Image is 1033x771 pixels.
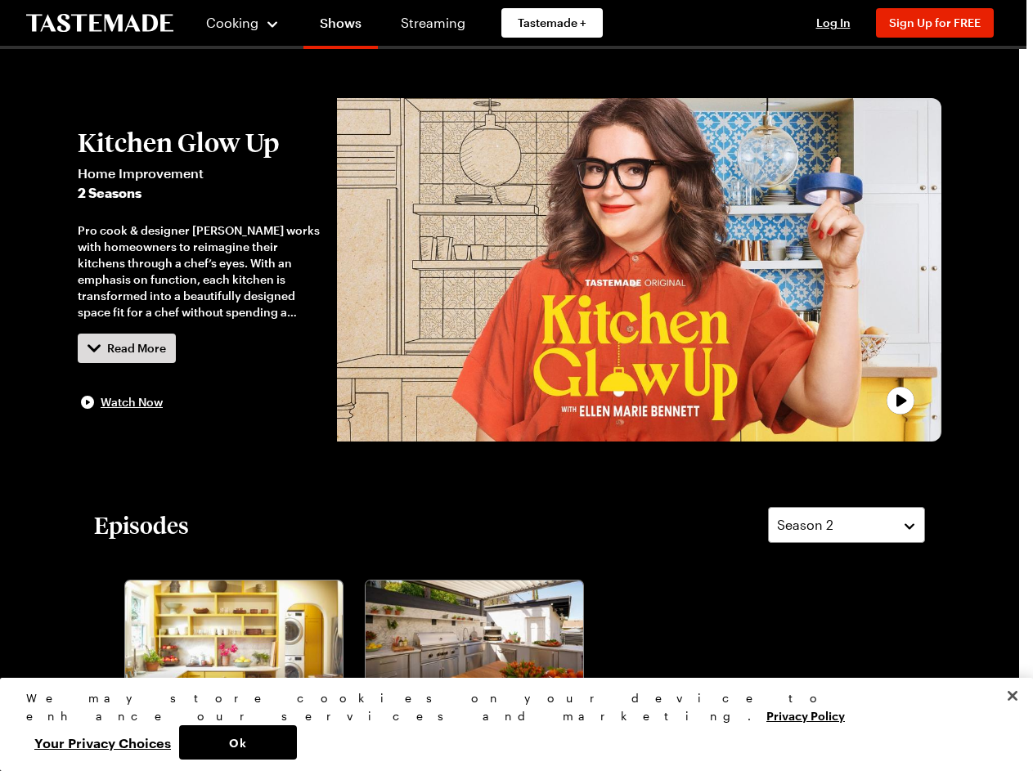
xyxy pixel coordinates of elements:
button: Close [995,678,1031,714]
button: Your Privacy Choices [26,725,179,760]
button: Ok [179,725,297,760]
a: More information about your privacy, opens in a new tab [766,707,845,723]
div: Privacy [26,689,993,760]
div: We may store cookies on your device to enhance our services and marketing. [26,689,993,725]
